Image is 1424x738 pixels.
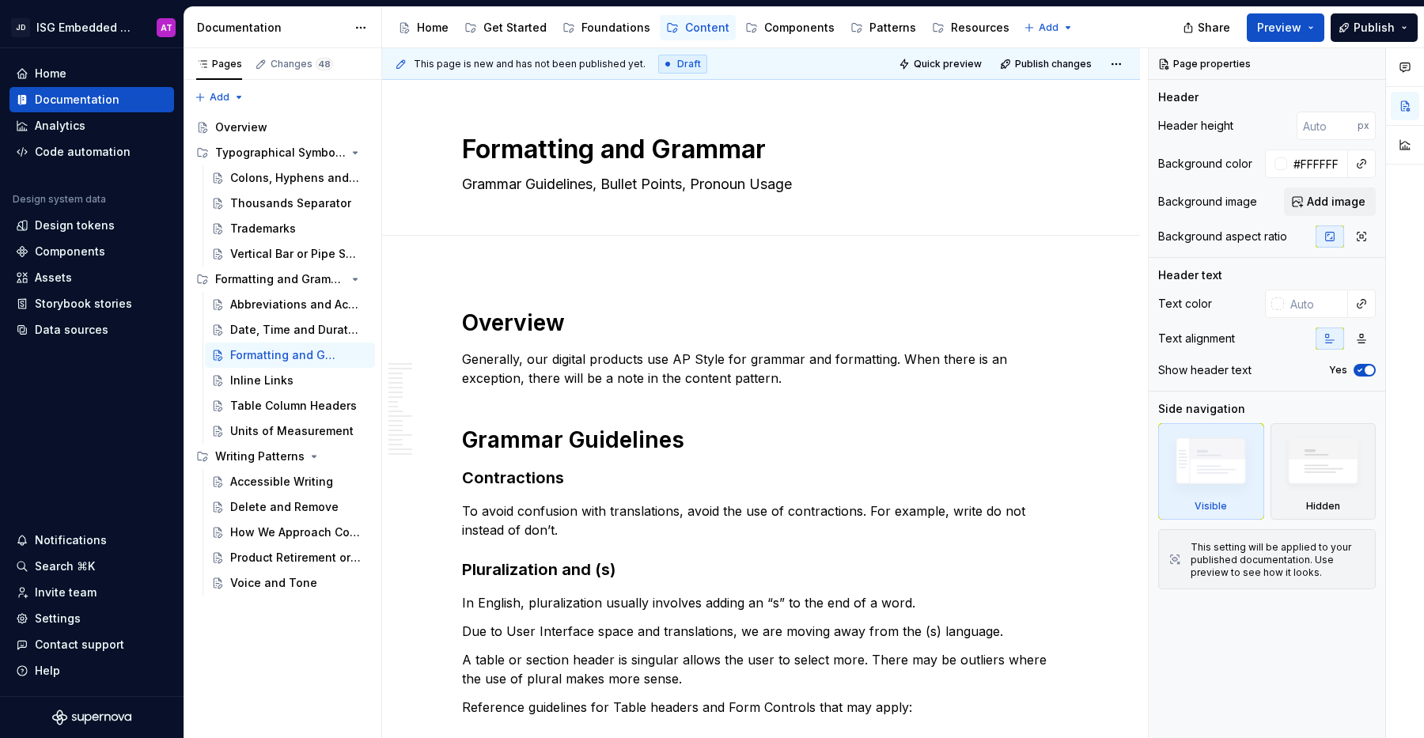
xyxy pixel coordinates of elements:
[9,139,174,165] a: Code automation
[215,145,346,161] div: Typographical Symbols and Punctuation
[190,140,375,165] div: Typographical Symbols and Punctuation
[1284,290,1348,318] input: Auto
[1191,541,1365,579] div: This setting will be applied to your published documentation. Use preview to see how it looks.
[9,113,174,138] a: Analytics
[414,58,646,70] span: This page is new and has not been published yet.
[230,322,361,338] div: Date, Time and Duration
[9,528,174,553] button: Notifications
[190,444,375,469] div: Writing Patterns
[9,291,174,316] a: Storybook stories
[459,172,1057,197] textarea: Grammar Guidelines, Bullet Points, Pronoun Usage
[1307,194,1365,210] span: Add image
[205,292,375,317] a: Abbreviations and Acronyms
[462,593,1060,612] p: In English, pluralization usually involves adding an “s” to the end of a word.
[205,241,375,267] a: Vertical Bar or Pipe Symbol |
[462,622,1060,641] p: Due to User Interface space and translations, we are moving away from the (s) language.
[205,343,375,368] a: Formatting and Grammar
[1306,500,1340,513] div: Hidden
[230,297,361,312] div: Abbreviations and Acronyms
[35,218,115,233] div: Design tokens
[35,611,81,626] div: Settings
[1257,20,1301,36] span: Preview
[926,15,1016,40] a: Resources
[230,195,351,211] div: Thousands Separator
[462,467,1060,489] h3: Contractions
[556,15,657,40] a: Foundations
[205,317,375,343] a: Date, Time and Duration
[462,501,1060,539] p: To avoid confusion with translations, avoid the use of contractions. For example, write do not in...
[205,191,375,216] a: Thousands Separator
[35,322,108,338] div: Data sources
[1158,267,1222,283] div: Header text
[190,115,375,596] div: Page tree
[581,20,650,36] div: Foundations
[230,246,361,262] div: Vertical Bar or Pipe Symbol |
[392,12,1016,44] div: Page tree
[190,86,249,108] button: Add
[35,244,105,259] div: Components
[9,606,174,631] a: Settings
[230,474,333,490] div: Accessible Writing
[1158,89,1199,105] div: Header
[215,119,267,135] div: Overview
[685,20,729,36] div: Content
[1015,58,1092,70] span: Publish changes
[205,216,375,241] a: Trademarks
[462,650,1060,688] p: A table or section header is singular allows the user to select more. There may be outliers where...
[1198,20,1230,36] span: Share
[316,58,333,70] span: 48
[230,398,357,414] div: Table Column Headers
[230,550,361,566] div: Product Retirement or Transition
[1158,156,1252,172] div: Background color
[190,115,375,140] a: Overview
[462,426,1060,454] h1: Grammar Guidelines
[1284,187,1376,216] button: Add image
[660,15,736,40] a: Content
[951,20,1009,36] div: Resources
[230,524,361,540] div: How We Approach Content
[1158,401,1245,417] div: Side navigation
[230,499,339,515] div: Delete and Remove
[462,698,1060,717] p: Reference guidelines for Table headers and Form Controls that may apply:
[458,15,553,40] a: Get Started
[459,131,1057,168] textarea: Formatting and Grammar
[1158,296,1212,312] div: Text color
[230,423,354,439] div: Units of Measurement
[196,58,242,70] div: Pages
[1158,331,1235,346] div: Text alignment
[764,20,835,36] div: Components
[483,20,547,36] div: Get Started
[1158,362,1252,378] div: Show header text
[9,658,174,683] button: Help
[1331,13,1418,42] button: Publish
[36,20,138,36] div: ISG Embedded Design System
[9,87,174,112] a: Documentation
[1019,17,1078,39] button: Add
[35,532,107,548] div: Notifications
[205,393,375,418] a: Table Column Headers
[230,347,337,363] div: Formatting and Grammar
[1287,149,1348,178] input: Auto
[210,91,229,104] span: Add
[9,317,174,343] a: Data sources
[1158,194,1257,210] div: Background image
[1158,423,1264,520] div: Visible
[197,20,347,36] div: Documentation
[9,61,174,86] a: Home
[844,15,922,40] a: Patterns
[1329,364,1347,377] label: Yes
[35,144,131,160] div: Code automation
[52,710,131,725] svg: Supernova Logo
[9,554,174,579] button: Search ⌘K
[161,21,172,34] div: AT
[230,170,361,186] div: Colons, Hyphens and Dashes
[1354,20,1395,36] span: Publish
[35,585,97,600] div: Invite team
[9,213,174,238] a: Design tokens
[35,270,72,286] div: Assets
[35,558,95,574] div: Search ⌘K
[205,570,375,596] a: Voice and Tone
[205,494,375,520] a: Delete and Remove
[35,66,66,81] div: Home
